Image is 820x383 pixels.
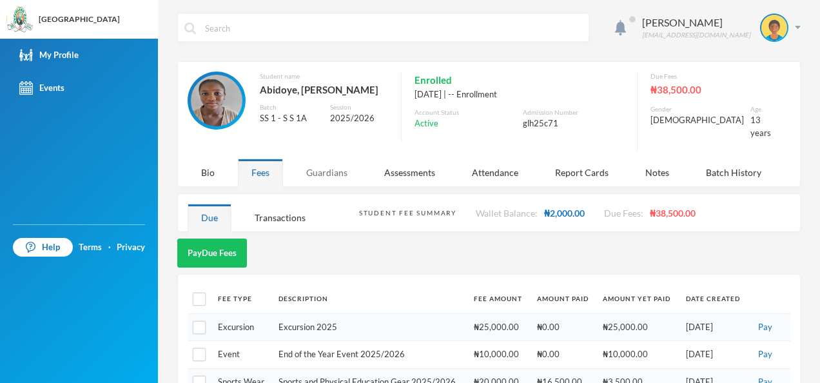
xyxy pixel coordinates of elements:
[238,159,283,186] div: Fees
[260,81,388,98] div: Abidoye, [PERSON_NAME]
[415,108,516,117] div: Account Status
[330,112,388,125] div: 2025/2026
[359,208,456,218] div: Student Fee Summary
[754,320,776,335] button: Pay
[293,159,361,186] div: Guardians
[632,159,683,186] div: Notes
[272,313,467,341] td: Excursion 2025
[415,117,438,130] span: Active
[39,14,120,25] div: [GEOGRAPHIC_DATA]
[260,112,320,125] div: SS 1 - S S 1A
[330,103,388,112] div: Session
[523,108,624,117] div: Admission Number
[531,313,597,341] td: ₦0.00
[467,341,531,369] td: ₦10,000.00
[371,159,449,186] div: Assessments
[542,159,622,186] div: Report Cards
[211,284,272,313] th: Fee Type
[260,103,320,112] div: Batch
[7,7,33,33] img: logo
[750,114,771,139] div: 13 years
[650,104,744,114] div: Gender
[13,238,73,257] a: Help
[241,204,319,231] div: Transactions
[679,341,748,369] td: [DATE]
[177,239,247,268] button: PayDue Fees
[184,23,196,34] img: search
[117,241,145,254] a: Privacy
[650,81,771,98] div: ₦38,500.00
[211,341,272,369] td: Event
[467,313,531,341] td: ₦25,000.00
[761,15,787,41] img: STUDENT
[650,114,744,127] div: [DEMOGRAPHIC_DATA]
[467,284,531,313] th: Fee Amount
[596,313,679,341] td: ₦25,000.00
[204,14,582,43] input: Search
[458,159,532,186] div: Attendance
[531,341,597,369] td: ₦0.00
[604,208,643,219] span: Due Fees:
[260,72,388,81] div: Student name
[679,313,748,341] td: [DATE]
[272,284,467,313] th: Description
[596,341,679,369] td: ₦10,000.00
[642,30,750,40] div: [EMAIL_ADDRESS][DOMAIN_NAME]
[642,15,750,30] div: [PERSON_NAME]
[19,48,79,62] div: My Profile
[750,104,771,114] div: Age
[415,72,452,88] span: Enrolled
[596,284,679,313] th: Amount Yet Paid
[191,75,242,126] img: STUDENT
[211,313,272,341] td: Excursion
[679,284,748,313] th: Date Created
[531,284,597,313] th: Amount Paid
[19,81,64,95] div: Events
[108,241,111,254] div: ·
[272,341,467,369] td: End of the Year Event 2025/2026
[188,204,231,231] div: Due
[754,348,776,362] button: Pay
[523,117,624,130] div: glh25c71
[476,208,538,219] span: Wallet Balance:
[544,208,585,219] span: ₦2,000.00
[650,72,771,81] div: Due Fees
[692,159,775,186] div: Batch History
[79,241,102,254] a: Terms
[188,159,228,186] div: Bio
[650,208,696,219] span: ₦38,500.00
[415,88,624,101] div: [DATE] | -- Enrollment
